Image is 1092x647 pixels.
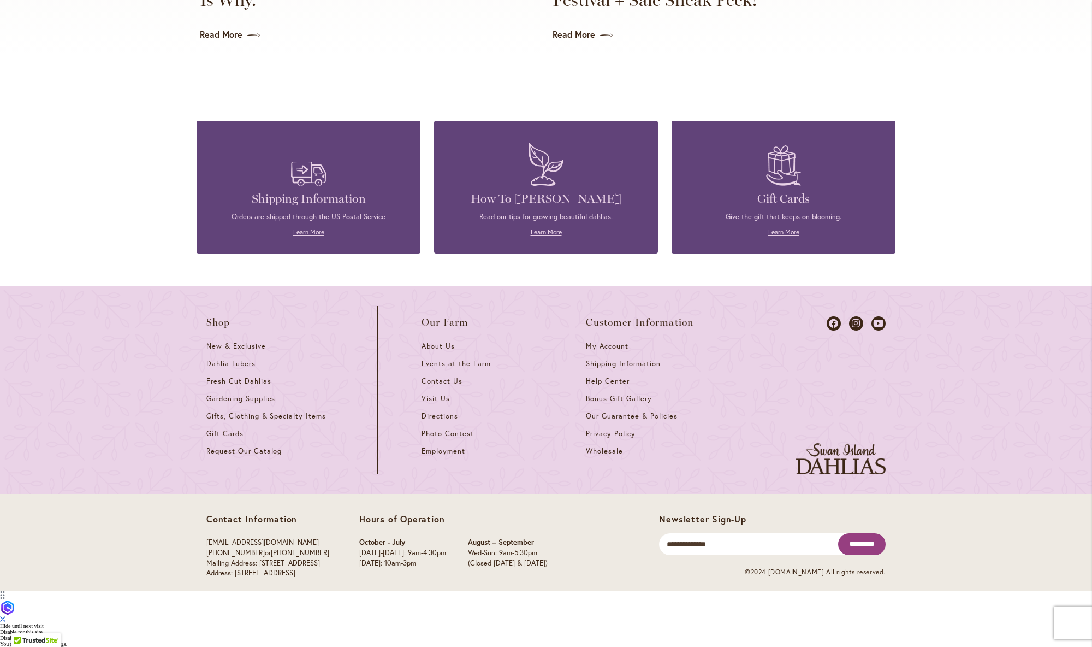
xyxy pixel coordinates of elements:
span: About Us [422,342,455,351]
span: My Account [586,342,628,351]
a: [PHONE_NUMBER] [206,548,265,557]
a: Dahlias on Youtube [871,316,886,331]
span: Visit Us [422,394,450,403]
p: or Mailing Address: [STREET_ADDRESS] Address: [STREET_ADDRESS] [206,538,329,578]
span: Bonus Gift Gallery [586,394,651,403]
a: [EMAIL_ADDRESS][DOMAIN_NAME] [206,538,319,547]
p: Hours of Operation [359,514,548,525]
span: Gardening Supplies [206,394,275,403]
span: New & Exclusive [206,342,266,351]
h4: How To [PERSON_NAME] [450,191,642,207]
a: Read More [553,28,892,41]
a: Learn More [293,228,324,236]
p: Read our tips for growing beautiful dahlias. [450,212,642,222]
p: [DATE]-[DATE]: 9am-4:30pm [359,548,446,558]
p: October - July [359,538,446,548]
span: Dahlia Tubers [206,359,256,368]
p: [DATE]: 10am-3pm [359,558,446,569]
span: Employment [422,446,465,456]
p: August – September [468,538,548,548]
h4: Gift Cards [688,191,879,207]
span: Contact Us [422,377,462,386]
span: Events at the Farm [422,359,490,368]
span: Help Center [586,377,630,386]
a: [PHONE_NUMBER] [271,548,329,557]
span: Directions [422,411,458,421]
p: Give the gift that keeps on blooming. [688,212,879,222]
span: Gift Cards [206,429,244,438]
span: Request Our Catalog [206,446,282,456]
span: Privacy Policy [586,429,636,438]
span: ©2024 [DOMAIN_NAME] All rights reserved. [745,568,886,576]
p: Contact Information [206,514,329,525]
a: Read More [200,28,539,41]
span: Shipping Information [586,359,660,368]
p: Orders are shipped through the US Postal Service [213,212,404,222]
span: Wholesale [586,446,623,456]
a: Learn More [531,228,562,236]
span: Gifts, Clothing & Specialty Items [206,411,326,421]
a: Dahlias on Instagram [849,316,863,331]
span: Newsletter Sign-Up [659,513,746,525]
span: Shop [206,317,230,328]
span: Our Farm [422,317,468,328]
a: Learn More [768,228,799,236]
span: Fresh Cut Dahlias [206,377,271,386]
span: Customer Information [586,317,694,328]
a: Dahlias on Facebook [827,316,841,331]
p: Wed-Sun: 9am-5:30pm [468,548,548,558]
p: (Closed [DATE] & [DATE]) [468,558,548,569]
span: Photo Contest [422,429,474,438]
span: Our Guarantee & Policies [586,411,677,421]
h4: Shipping Information [213,191,404,207]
